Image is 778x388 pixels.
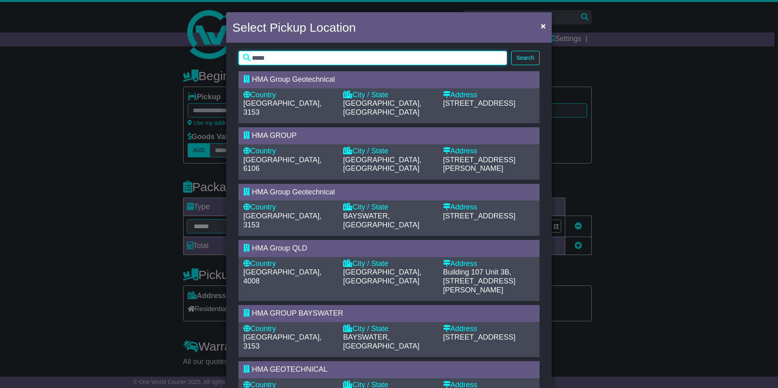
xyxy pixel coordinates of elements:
[243,325,335,334] div: Country
[252,131,297,140] span: HMA GROUP
[343,333,419,350] span: BAYSWATER, [GEOGRAPHIC_DATA]
[232,18,356,37] h4: Select Pickup Location
[443,268,516,294] span: Unit 3B, [STREET_ADDRESS][PERSON_NAME]
[343,99,421,116] span: [GEOGRAPHIC_DATA], [GEOGRAPHIC_DATA]
[243,333,321,350] span: [GEOGRAPHIC_DATA], 3153
[343,325,435,334] div: City / State
[252,75,335,83] span: HMA Group Geotechnical
[343,203,435,212] div: City / State
[243,147,335,156] div: Country
[243,91,335,100] div: Country
[511,51,540,65] button: Search
[443,333,516,341] span: [STREET_ADDRESS]
[541,21,546,31] span: ×
[243,212,321,229] span: [GEOGRAPHIC_DATA], 3153
[343,156,421,173] span: [GEOGRAPHIC_DATA], [GEOGRAPHIC_DATA]
[443,147,535,156] div: Address
[343,91,435,100] div: City / State
[443,325,535,334] div: Address
[252,365,328,373] span: HMA GEOTECHNICAL
[537,17,550,34] button: Close
[443,268,483,276] span: Building 107
[252,309,343,317] span: HMA GROUP BAYSWATER
[343,147,435,156] div: City / State
[343,212,419,229] span: BAYSWATER, [GEOGRAPHIC_DATA]
[443,203,535,212] div: Address
[243,156,321,173] span: [GEOGRAPHIC_DATA], 6106
[243,259,335,268] div: Country
[443,156,516,173] span: [STREET_ADDRESS][PERSON_NAME]
[243,203,335,212] div: Country
[252,188,335,196] span: HMA Group Geotechnical
[443,259,535,268] div: Address
[343,268,421,285] span: [GEOGRAPHIC_DATA], [GEOGRAPHIC_DATA]
[243,268,321,285] span: [GEOGRAPHIC_DATA], 4008
[443,212,516,220] span: [STREET_ADDRESS]
[343,259,435,268] div: City / State
[443,91,535,100] div: Address
[252,244,307,252] span: HMA Group QLD
[443,99,516,107] span: [STREET_ADDRESS]
[243,99,321,116] span: [GEOGRAPHIC_DATA], 3153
